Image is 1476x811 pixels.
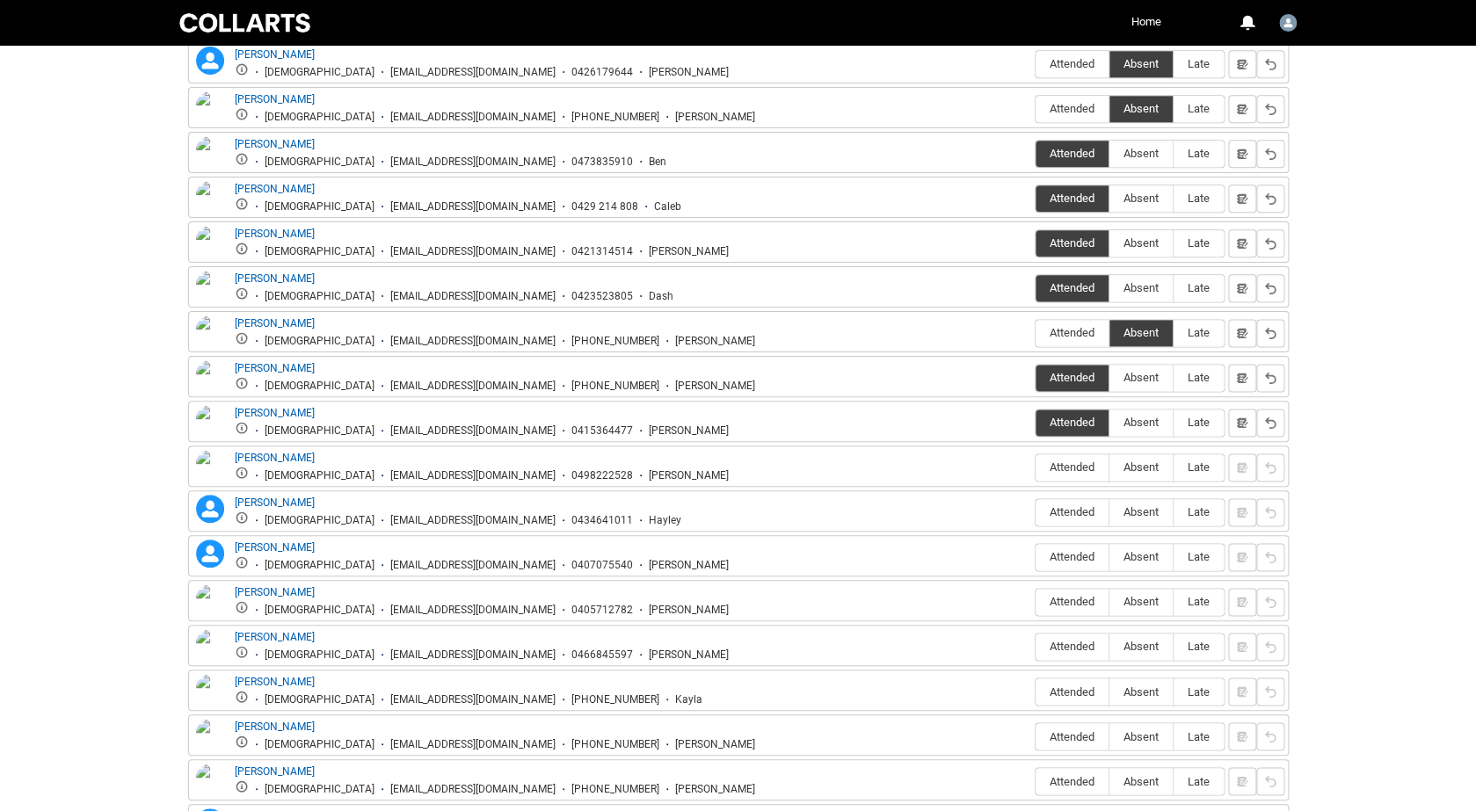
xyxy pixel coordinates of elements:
div: [PHONE_NUMBER] [571,380,659,393]
button: Reset [1256,95,1284,123]
div: [EMAIL_ADDRESS][DOMAIN_NAME] [390,245,556,258]
span: Late [1174,416,1224,429]
span: Late [1174,102,1224,115]
img: Felix Cole [196,360,224,399]
div: [DEMOGRAPHIC_DATA] [265,514,374,527]
span: Late [1174,595,1224,608]
span: Attended [1036,281,1109,294]
div: Caleb [654,200,681,214]
div: [PHONE_NUMBER] [571,738,659,751]
div: [DEMOGRAPHIC_DATA] [265,559,374,572]
span: Absent [1109,326,1173,339]
div: 0498222528 [571,469,633,482]
div: [PERSON_NAME] [675,783,755,796]
div: [PERSON_NAME] [649,559,729,572]
span: Absent [1109,236,1173,250]
div: [PERSON_NAME] [649,66,729,79]
a: [PERSON_NAME] [235,317,315,329]
div: [DEMOGRAPHIC_DATA] [265,66,374,79]
img: John Owen [196,629,224,668]
div: Dash [649,290,673,303]
span: Attended [1036,729,1109,742]
div: [PERSON_NAME] [675,738,755,751]
div: [PHONE_NUMBER] [571,783,659,796]
div: [EMAIL_ADDRESS][DOMAIN_NAME] [390,335,556,348]
a: [PERSON_NAME] [235,496,315,509]
span: Attended [1036,236,1109,250]
span: Late [1174,640,1224,653]
img: Kelcey Pitt [196,719,224,757]
img: Dash Volkman [196,271,224,309]
div: [EMAIL_ADDRESS][DOMAIN_NAME] [390,693,556,706]
a: [PERSON_NAME] [235,138,315,150]
div: Kayla [675,693,702,706]
img: Kristian Foster [196,764,224,802]
div: [DEMOGRAPHIC_DATA] [265,156,374,169]
div: [DEMOGRAPHIC_DATA] [265,111,374,124]
span: Absent [1109,192,1173,205]
img: Harry Winton [196,450,224,489]
span: Attended [1036,371,1109,384]
div: Ben [649,156,666,169]
button: Reset [1256,409,1284,437]
div: 0421314514 [571,245,633,258]
div: [DEMOGRAPHIC_DATA] [265,335,374,348]
span: Absent [1109,416,1173,429]
a: [PERSON_NAME] [235,407,315,419]
div: [EMAIL_ADDRESS][DOMAIN_NAME] [390,783,556,796]
div: [PHONE_NUMBER] [571,693,659,706]
span: Absent [1109,729,1173,742]
div: [PERSON_NAME] [675,380,755,393]
div: [EMAIL_ADDRESS][DOMAIN_NAME] [390,604,556,617]
span: Attended [1036,57,1109,70]
div: [PERSON_NAME] [649,469,729,482]
div: [DEMOGRAPHIC_DATA] [265,380,374,393]
div: [DEMOGRAPHIC_DATA] [265,200,374,214]
img: Benjamin Cattell [196,136,224,175]
button: Reset [1256,229,1284,257]
span: Attended [1036,684,1109,698]
a: [PERSON_NAME] [235,183,315,195]
div: [DEMOGRAPHIC_DATA] [265,693,374,706]
div: [DEMOGRAPHIC_DATA] [265,648,374,662]
a: [PERSON_NAME] [235,228,315,240]
span: Late [1174,326,1224,339]
span: Absent [1109,505,1173,518]
span: Attended [1036,147,1109,160]
div: [PHONE_NUMBER] [571,111,659,124]
a: [PERSON_NAME] [235,586,315,598]
span: Attended [1036,595,1109,608]
div: 0466845597 [571,648,633,662]
button: Reset [1256,319,1284,347]
a: [PERSON_NAME] [235,765,315,778]
a: [PERSON_NAME] [235,720,315,733]
div: 0434641011 [571,514,633,527]
div: 0426179644 [571,66,633,79]
span: Absent [1109,147,1173,160]
span: Attended [1036,192,1109,205]
lightning-icon: Hayley Collins-Bury [196,495,224,523]
div: [DEMOGRAPHIC_DATA] [265,424,374,438]
a: [PERSON_NAME] [235,272,315,285]
span: Attended [1036,460,1109,474]
div: [DEMOGRAPHIC_DATA] [265,783,374,796]
div: [DEMOGRAPHIC_DATA] [265,469,374,482]
button: Reset [1256,588,1284,616]
lightning-icon: Andrew Wicks [196,47,224,75]
div: 0405712782 [571,604,633,617]
div: [PERSON_NAME] [649,604,729,617]
button: Reset [1256,185,1284,213]
span: Absent [1109,102,1173,115]
button: Reset [1256,50,1284,78]
img: Ethan Murray [196,315,224,354]
span: Attended [1036,505,1109,518]
lightning-icon: Jay Antonie [196,539,224,568]
span: Attended [1036,326,1109,339]
span: Late [1174,460,1224,474]
a: [PERSON_NAME] [235,362,315,374]
button: Notes [1228,50,1256,78]
span: Absent [1109,371,1173,384]
span: Attended [1036,640,1109,653]
div: [PERSON_NAME] [675,111,755,124]
div: [EMAIL_ADDRESS][DOMAIN_NAME] [390,111,556,124]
